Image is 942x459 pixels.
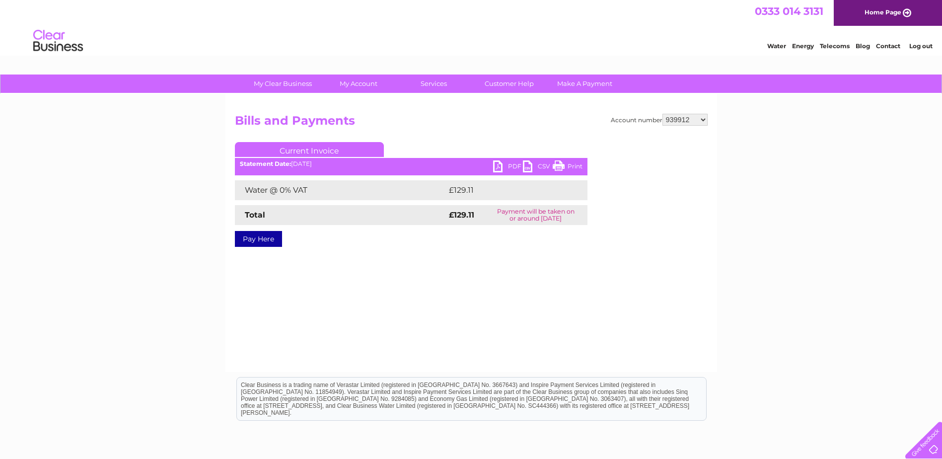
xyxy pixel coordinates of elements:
b: Statement Date: [240,160,291,167]
a: Blog [856,42,870,50]
strong: Total [245,210,265,220]
a: Customer Help [468,75,550,93]
a: My Account [317,75,399,93]
div: Clear Business is a trading name of Verastar Limited (registered in [GEOGRAPHIC_DATA] No. 3667643... [237,5,706,48]
h2: Bills and Payments [235,114,708,133]
a: Contact [876,42,900,50]
img: logo.png [33,26,83,56]
a: Make A Payment [544,75,626,93]
a: PDF [493,160,523,175]
div: [DATE] [235,160,587,167]
a: Log out [909,42,933,50]
td: Water @ 0% VAT [235,180,446,200]
a: Energy [792,42,814,50]
a: Pay Here [235,231,282,247]
a: Telecoms [820,42,850,50]
a: Water [767,42,786,50]
td: Payment will be taken on or around [DATE] [484,205,587,225]
a: Print [553,160,582,175]
a: My Clear Business [242,75,324,93]
a: Current Invoice [235,142,384,157]
a: Services [393,75,475,93]
strong: £129.11 [449,210,474,220]
td: £129.11 [446,180,567,200]
div: Account number [611,114,708,126]
a: 0333 014 3131 [755,5,823,17]
a: CSV [523,160,553,175]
